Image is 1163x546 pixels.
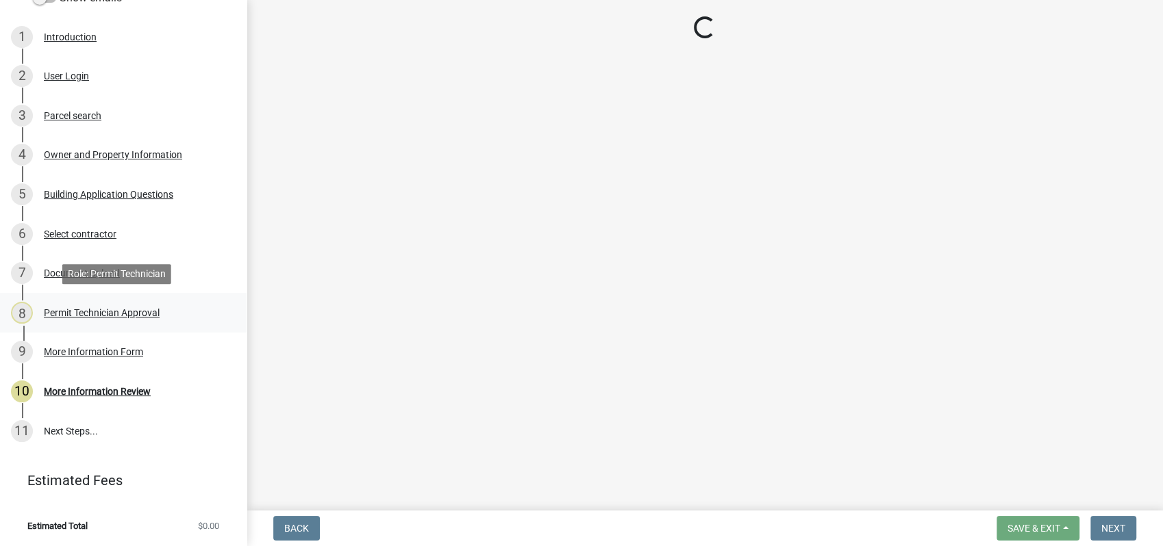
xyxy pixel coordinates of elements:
div: 2 [11,65,33,87]
div: 5 [11,183,33,205]
div: More Information Review [44,387,151,396]
span: Next [1101,523,1125,534]
div: 4 [11,144,33,166]
button: Back [273,516,320,541]
span: $0.00 [198,521,219,530]
div: Role: Permit Technician [62,264,171,284]
div: Document Upload [44,268,120,278]
div: 11 [11,420,33,442]
div: Parcel search [44,111,101,120]
a: Estimated Fees [11,467,225,494]
div: 8 [11,302,33,324]
div: 7 [11,262,33,284]
div: 3 [11,105,33,127]
div: More Information Form [44,347,143,356]
div: User Login [44,71,89,81]
div: Introduction [44,32,97,42]
div: Building Application Questions [44,190,173,199]
button: Save & Exit [997,516,1079,541]
div: Permit Technician Approval [44,308,160,317]
button: Next [1090,516,1136,541]
div: 10 [11,380,33,402]
span: Estimated Total [27,521,88,530]
div: 1 [11,26,33,48]
div: 9 [11,341,33,363]
div: Owner and Property Information [44,150,182,159]
span: Back [284,523,309,534]
span: Save & Exit [1008,523,1060,534]
div: Select contractor [44,229,116,239]
div: 6 [11,223,33,245]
